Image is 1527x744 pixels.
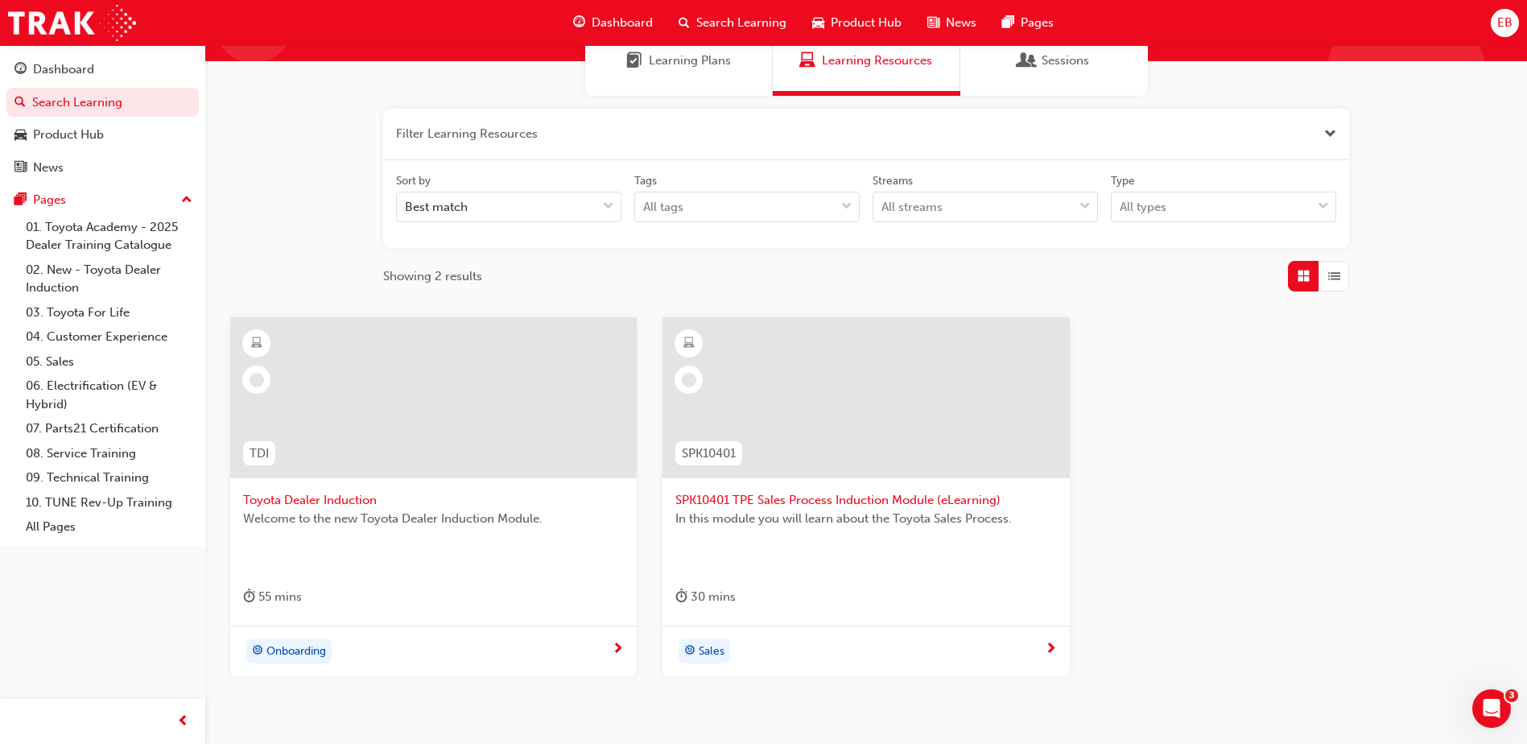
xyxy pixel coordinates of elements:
[1021,14,1054,32] span: Pages
[250,444,269,463] span: TDI
[699,643,724,661] span: Sales
[592,14,653,32] span: Dashboard
[1045,643,1057,657] span: next-icon
[14,193,27,208] span: pages-icon
[1111,173,1135,189] div: Type
[1472,689,1511,728] iframe: Intercom live chat
[14,96,26,110] span: search-icon
[675,510,1056,528] span: In this module you will learn about the Toyota Sales Process.
[181,190,192,211] span: up-icon
[6,52,199,185] button: DashboardSearch LearningProduct HubNews
[252,641,263,662] span: target-icon
[666,6,799,39] a: search-iconSearch Learning
[19,215,199,258] a: 01. Toyota Academy - 2025 Dealer Training Catalogue
[1328,267,1340,286] span: List
[1318,196,1329,217] span: down-icon
[682,444,736,463] span: SPK10401
[585,26,773,96] a: Learning PlansLearning Plans
[33,159,64,177] div: News
[19,515,199,539] a: All Pages
[19,441,199,466] a: 08. Service Training
[19,349,199,374] a: 05. Sales
[19,300,199,325] a: 03. Toyota For Life
[177,712,189,732] span: prev-icon
[33,126,104,144] div: Product Hub
[675,491,1056,510] span: SPK10401 TPE Sales Process Induction Module (eLearning)
[946,14,976,32] span: News
[927,13,939,33] span: news-icon
[19,324,199,349] a: 04. Customer Experience
[682,373,696,387] span: learningRecordVerb_NONE-icon
[19,416,199,441] a: 07. Parts21 Certification
[266,643,326,661] span: Onboarding
[383,267,482,286] span: Showing 2 results
[6,120,199,150] a: Product Hub
[873,173,913,189] div: Streams
[1002,13,1014,33] span: pages-icon
[243,587,255,607] span: duration-icon
[684,641,695,662] span: target-icon
[1079,196,1091,217] span: down-icon
[634,173,860,223] label: tagOptions
[649,52,731,70] span: Learning Plans
[14,161,27,176] span: news-icon
[960,26,1148,96] a: SessionsSessions
[19,258,199,300] a: 02. New - Toyota Dealer Induction
[573,13,585,33] span: guage-icon
[989,6,1067,39] a: pages-iconPages
[250,373,264,387] span: learningRecordVerb_NONE-icon
[1298,267,1310,286] span: Grid
[662,317,1069,676] a: SPK10401SPK10401 TPE Sales Process Induction Module (eLearning)In this module you will learn abou...
[675,587,736,607] div: 30 mins
[14,128,27,143] span: car-icon
[33,60,94,79] div: Dashboard
[831,14,902,32] span: Product Hub
[612,643,624,657] span: next-icon
[1505,689,1518,702] span: 3
[881,198,943,217] div: All streams
[396,173,431,189] div: Sort by
[243,587,302,607] div: 55 mins
[6,153,199,183] a: News
[812,13,824,33] span: car-icon
[19,465,199,490] a: 09. Technical Training
[634,173,657,189] div: Tags
[799,52,815,70] span: Learning Resources
[1324,125,1336,143] button: Close the filter
[914,6,989,39] a: news-iconNews
[696,14,786,32] span: Search Learning
[6,55,199,85] a: Dashboard
[1120,198,1166,217] div: All types
[1019,52,1035,70] span: Sessions
[841,196,852,217] span: down-icon
[6,185,199,215] button: Pages
[679,13,690,33] span: search-icon
[6,88,199,118] a: Search Learning
[243,491,624,510] span: Toyota Dealer Induction
[19,374,199,416] a: 06. Electrification (EV & Hybrid)
[773,26,960,96] a: Learning ResourcesLearning Resources
[560,6,666,39] a: guage-iconDashboard
[1491,9,1519,37] button: EB
[626,52,642,70] span: Learning Plans
[14,63,27,77] span: guage-icon
[643,198,683,217] div: All tags
[405,198,468,217] div: Best match
[683,333,695,354] span: learningResourceType_ELEARNING-icon
[19,490,199,515] a: 10. TUNE Rev-Up Training
[799,6,914,39] a: car-iconProduct Hub
[33,191,66,209] div: Pages
[1042,52,1089,70] span: Sessions
[230,317,637,676] a: TDIToyota Dealer InductionWelcome to the new Toyota Dealer Induction Module.duration-icon 55 mins...
[603,196,614,217] span: down-icon
[822,52,932,70] span: Learning Resources
[675,587,687,607] span: duration-icon
[8,5,136,41] img: Trak
[243,510,624,528] span: Welcome to the new Toyota Dealer Induction Module.
[1497,14,1513,32] span: EB
[251,333,262,354] span: learningResourceType_ELEARNING-icon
